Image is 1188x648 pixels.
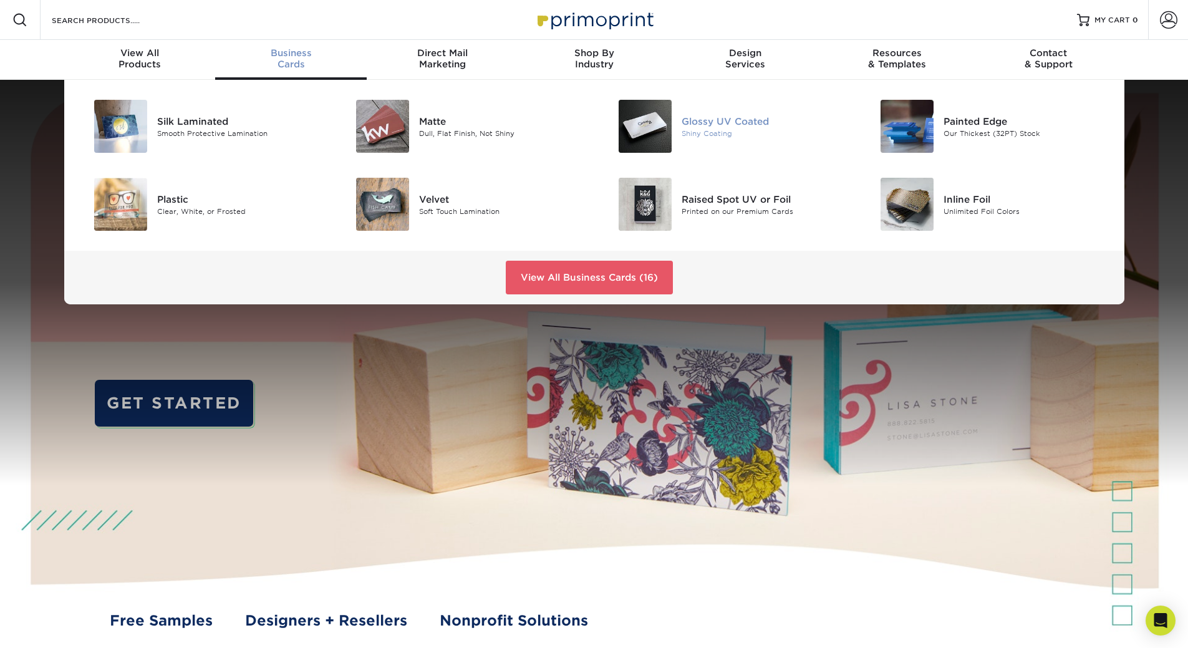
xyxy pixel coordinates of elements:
[604,173,848,236] a: Raised Spot UV or Foil Business Cards Raised Spot UV or Foil Printed on our Premium Cards
[341,173,585,236] a: Velvet Business Cards Velvet Soft Touch Lamination
[64,47,216,70] div: Products
[866,95,1109,158] a: Painted Edge Business Cards Painted Edge Our Thickest (32PT) Stock
[944,192,1109,206] div: Inline Foil
[518,47,670,70] div: Industry
[682,192,847,206] div: Raised Spot UV or Foil
[341,95,585,158] a: Matte Business Cards Matte Dull, Flat Finish, Not Shiny
[532,6,657,33] img: Primoprint
[51,12,172,27] input: SEARCH PRODUCTS.....
[821,47,973,70] div: & Templates
[518,47,670,59] span: Shop By
[682,114,847,128] div: Glossy UV Coated
[64,47,216,59] span: View All
[670,40,821,80] a: DesignServices
[367,47,518,70] div: Marketing
[215,40,367,80] a: BusinessCards
[881,100,934,153] img: Painted Edge Business Cards
[94,100,147,153] img: Silk Laminated Business Cards
[1094,15,1130,26] span: MY CART
[944,114,1109,128] div: Painted Edge
[215,47,367,59] span: Business
[440,610,588,631] a: Nonprofit Solutions
[604,95,848,158] a: Glossy UV Coated Business Cards Glossy UV Coated Shiny Coating
[419,128,584,138] div: Dull, Flat Finish, Not Shiny
[356,178,409,231] img: Velvet Business Cards
[157,114,322,128] div: Silk Laminated
[506,261,673,294] a: View All Business Cards (16)
[682,206,847,216] div: Printed on our Premium Cards
[973,47,1124,70] div: & Support
[619,100,672,153] img: Glossy UV Coated Business Cards
[157,206,322,216] div: Clear, White, or Frosted
[419,114,584,128] div: Matte
[79,173,323,236] a: Plastic Business Cards Plastic Clear, White, or Frosted
[1132,16,1138,24] span: 0
[157,192,322,206] div: Plastic
[821,40,973,80] a: Resources& Templates
[973,47,1124,59] span: Contact
[356,100,409,153] img: Matte Business Cards
[619,178,672,231] img: Raised Spot UV or Foil Business Cards
[973,40,1124,80] a: Contact& Support
[157,128,322,138] div: Smooth Protective Lamination
[866,173,1109,236] a: Inline Foil Business Cards Inline Foil Unlimited Foil Colors
[881,178,934,231] img: Inline Foil Business Cards
[670,47,821,70] div: Services
[94,178,147,231] img: Plastic Business Cards
[682,128,847,138] div: Shiny Coating
[419,206,584,216] div: Soft Touch Lamination
[518,40,670,80] a: Shop ByIndustry
[419,192,584,206] div: Velvet
[64,40,216,80] a: View AllProducts
[944,128,1109,138] div: Our Thickest (32PT) Stock
[245,610,407,631] a: Designers + Resellers
[944,206,1109,216] div: Unlimited Foil Colors
[215,47,367,70] div: Cards
[79,95,323,158] a: Silk Laminated Business Cards Silk Laminated Smooth Protective Lamination
[1146,606,1176,636] div: Open Intercom Messenger
[367,40,518,80] a: Direct MailMarketing
[367,47,518,59] span: Direct Mail
[670,47,821,59] span: Design
[110,610,213,631] a: Free Samples
[821,47,973,59] span: Resources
